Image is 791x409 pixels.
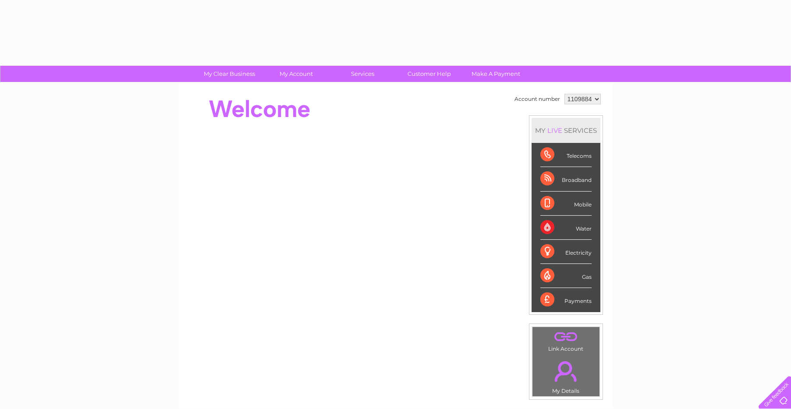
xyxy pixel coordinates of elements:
[393,66,465,82] a: Customer Help
[546,126,564,135] div: LIVE
[540,216,592,240] div: Water
[540,143,592,167] div: Telecoms
[532,354,600,397] td: My Details
[260,66,332,82] a: My Account
[540,192,592,216] div: Mobile
[535,356,597,387] a: .
[460,66,532,82] a: Make A Payment
[540,167,592,191] div: Broadband
[540,264,592,288] div: Gas
[326,66,399,82] a: Services
[540,240,592,264] div: Electricity
[193,66,266,82] a: My Clear Business
[535,329,597,345] a: .
[532,327,600,354] td: Link Account
[532,118,600,143] div: MY SERVICES
[512,92,562,107] td: Account number
[540,288,592,312] div: Payments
